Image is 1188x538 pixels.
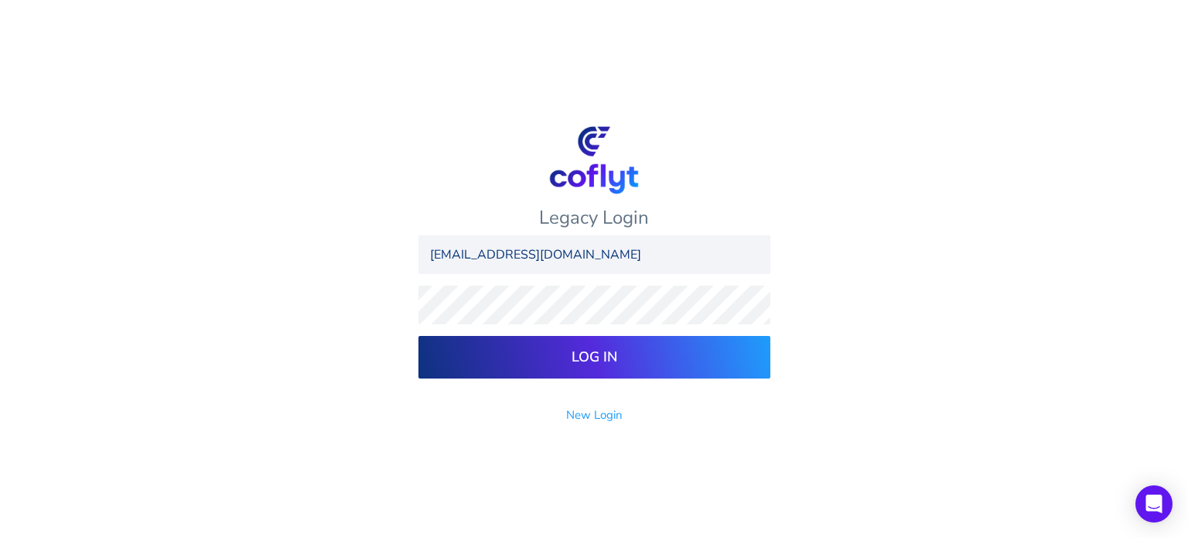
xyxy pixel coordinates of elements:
a: New Login [566,407,623,423]
input: Log In [418,336,770,379]
img: logo_gradient_stacked-0c6faa0ed03abeb08992b468781a0f26af48cf32221e011f95027b737607da19.png [548,122,640,199]
div: Open Intercom Messenger [1135,485,1173,523]
h1: Legacy Login [418,207,770,229]
input: Email [418,235,770,274]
